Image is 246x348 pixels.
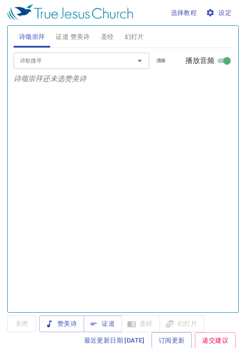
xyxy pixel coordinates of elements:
[159,335,185,346] span: 订阅更新
[47,318,77,329] span: 赞美诗
[185,55,215,66] span: 播放音频
[151,55,171,66] button: 清除
[19,31,45,43] span: 诗颂崇拜
[14,74,87,83] i: 诗颂崇拜还未选赞美诗
[56,31,90,43] span: 证道 赞美诗
[91,318,115,329] span: 证道
[202,335,228,346] span: 递交建议
[7,5,133,21] img: True Jesus Church
[39,315,84,332] button: 赞美诗
[156,57,166,65] span: 清除
[167,5,201,21] button: 选择教程
[101,31,114,43] span: 圣经
[125,31,144,43] span: 幻灯片
[84,315,122,332] button: 证道
[84,335,145,346] span: 最近更新日期 [DATE]
[171,7,197,19] span: 选择教程
[133,54,146,67] button: Open
[208,7,232,19] span: 设定
[204,5,235,21] button: 设定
